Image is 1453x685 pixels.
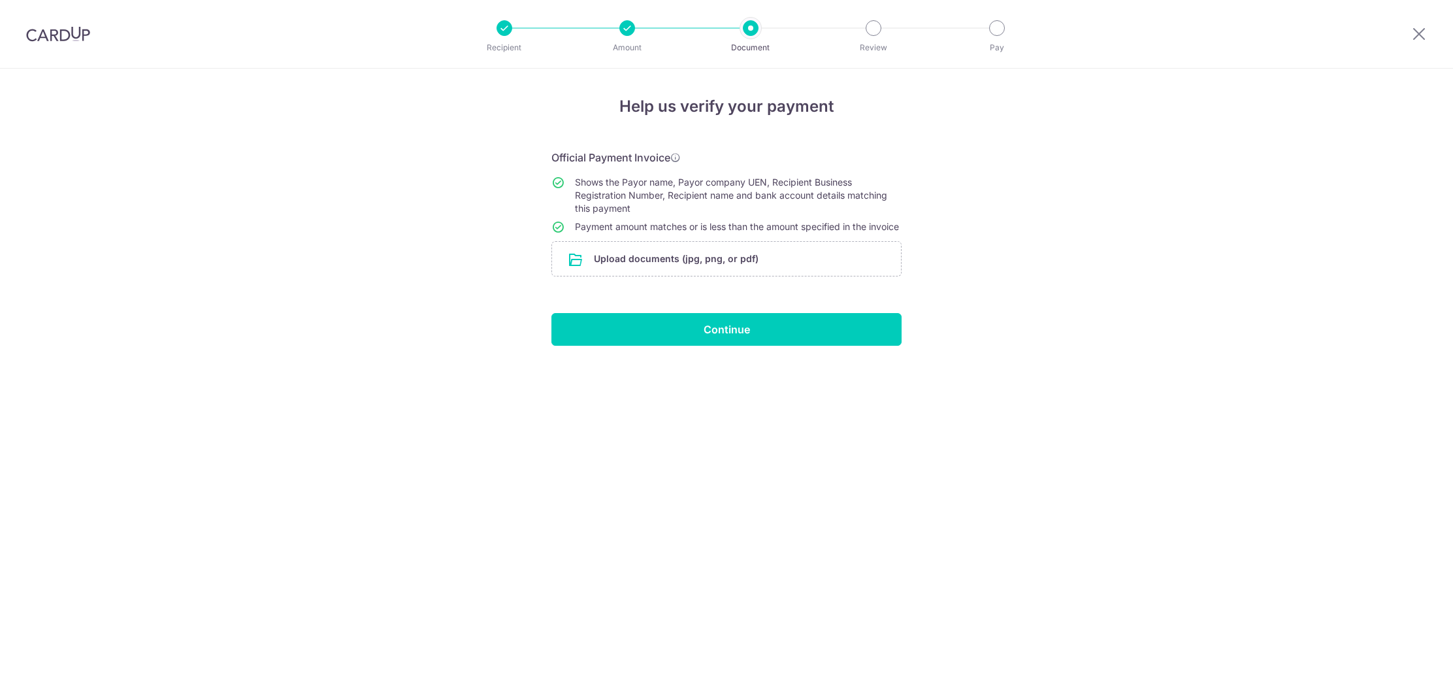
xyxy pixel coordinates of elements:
[551,313,902,346] input: Continue
[456,41,553,54] p: Recipient
[551,95,902,118] h4: Help us verify your payment
[26,26,90,42] img: CardUp
[825,41,922,54] p: Review
[702,41,799,54] p: Document
[579,41,676,54] p: Amount
[551,241,902,276] div: Upload documents (jpg, png, or pdf)
[575,176,887,214] span: Shows the Payor name, Payor company UEN, Recipient Business Registration Number, Recipient name a...
[949,41,1045,54] p: Pay
[551,150,902,165] h6: Official Payment Invoice
[575,221,899,232] span: Payment amount matches or is less than the amount specified in the invoice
